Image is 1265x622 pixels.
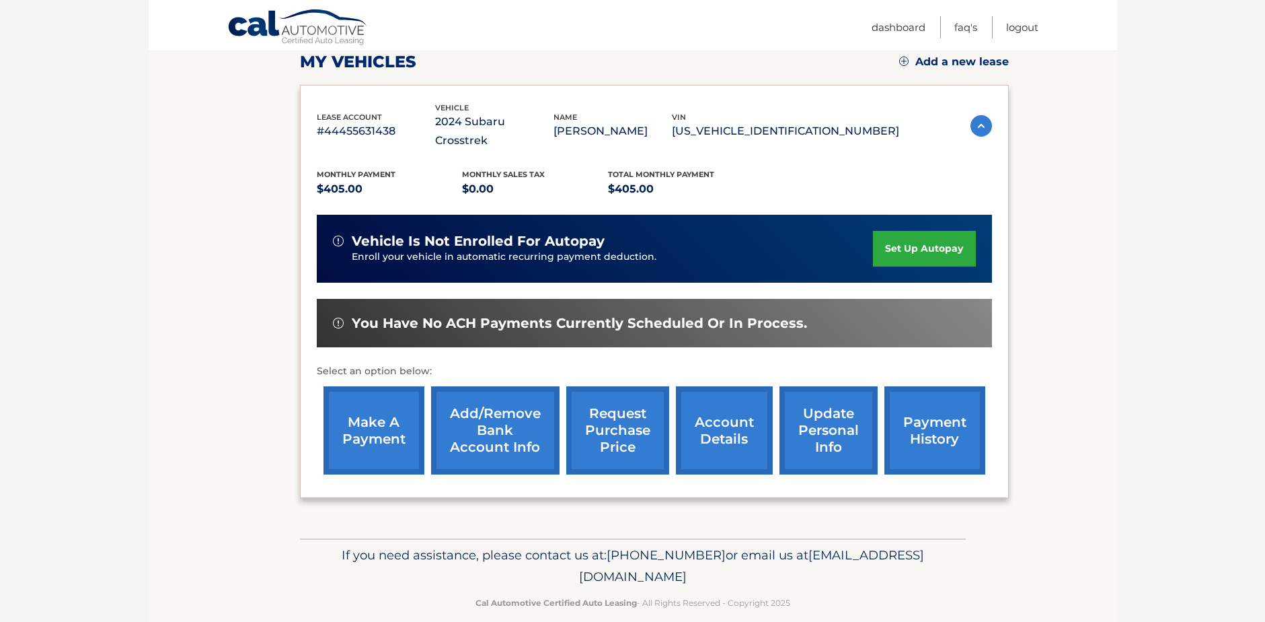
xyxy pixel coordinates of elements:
[317,364,992,380] p: Select an option below:
[300,52,416,72] h2: my vehicles
[309,545,957,588] p: If you need assistance, please contact us at: or email us at
[779,386,878,475] a: update personal info
[352,233,605,250] span: vehicle is not enrolled for autopay
[553,112,577,122] span: name
[333,318,344,329] img: alert-white.svg
[1006,16,1038,38] a: Logout
[317,180,463,199] p: $405.00
[872,16,925,38] a: Dashboard
[873,231,975,267] a: set up autopay
[227,9,369,48] a: Cal Automotive
[323,386,424,475] a: make a payment
[317,170,395,179] span: Monthly Payment
[672,112,686,122] span: vin
[435,103,469,112] span: vehicle
[475,598,637,608] strong: Cal Automotive Certified Auto Leasing
[309,596,957,610] p: - All Rights Reserved - Copyright 2025
[352,250,874,265] p: Enroll your vehicle in automatic recurring payment deduction.
[352,315,807,332] span: You have no ACH payments currently scheduled or in process.
[884,386,985,475] a: payment history
[954,16,977,38] a: FAQ's
[553,122,672,141] p: [PERSON_NAME]
[676,386,773,475] a: account details
[462,170,545,179] span: Monthly sales Tax
[317,112,382,122] span: lease account
[435,112,553,150] p: 2024 Subaru Crosstrek
[608,170,714,179] span: Total Monthly Payment
[317,122,435,141] p: #44455631438
[672,122,899,141] p: [US_VEHICLE_IDENTIFICATION_NUMBER]
[899,55,1009,69] a: Add a new lease
[462,180,608,199] p: $0.00
[566,386,669,475] a: request purchase price
[607,547,726,563] span: [PHONE_NUMBER]
[579,547,924,584] span: [EMAIL_ADDRESS][DOMAIN_NAME]
[333,236,344,246] img: alert-white.svg
[431,386,560,475] a: Add/Remove bank account info
[899,57,909,66] img: add.svg
[608,180,754,199] p: $405.00
[970,115,992,137] img: accordion-active.svg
